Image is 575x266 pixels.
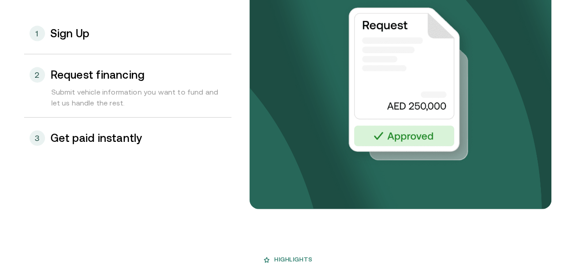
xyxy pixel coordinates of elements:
div: Submit vehicle information you want to fund and let us handle the rest. [24,86,231,117]
h3: Request financing [50,69,145,81]
div: 1 [30,26,45,41]
img: benefit [263,256,270,264]
span: Highlights [274,255,312,266]
div: 2 [30,67,45,83]
div: 3 [30,130,45,146]
h3: Get paid instantly [50,132,142,144]
h3: Sign Up [50,28,90,40]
